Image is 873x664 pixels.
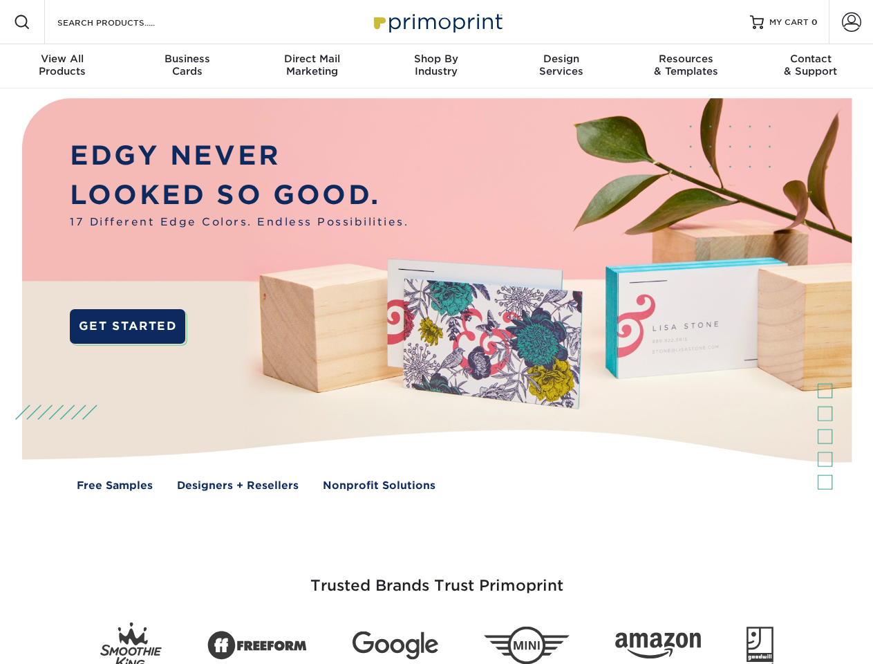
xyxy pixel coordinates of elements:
a: GET STARTED [70,309,185,344]
a: Resources& Templates [623,44,748,89]
span: Design [499,53,623,65]
a: Shop ByIndustry [374,44,498,89]
div: Cards [124,53,249,77]
input: SEARCH PRODUCTS..... [56,14,191,30]
a: Nonprofit Solutions [323,478,435,494]
span: Business [124,53,249,65]
span: 0 [811,17,818,27]
img: Google [353,631,438,660]
div: & Templates [623,53,748,77]
img: Amazon [615,633,701,659]
a: Direct MailMarketing [250,44,374,89]
a: Designers + Resellers [177,478,299,494]
a: DesignServices [499,44,623,89]
div: Services [499,53,623,77]
span: Resources [623,53,748,65]
a: BusinessCards [124,44,249,89]
span: MY CART [769,17,809,28]
a: Contact& Support [749,44,873,89]
span: 17 Different Edge Colors. Endless Possibilities. [70,214,409,230]
a: Free Samples [77,478,153,494]
p: EDGY NEVER [70,136,409,176]
div: & Support [749,53,873,77]
span: Direct Mail [250,53,374,65]
span: Contact [749,53,873,65]
img: Primoprint [368,7,506,37]
div: Marketing [250,53,374,77]
div: Industry [374,53,498,77]
p: LOOKED SO GOOD. [70,176,409,215]
img: Goodwill [747,627,773,664]
span: Shop By [374,53,498,65]
h3: Trusted Brands Trust Primoprint [32,544,841,611]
